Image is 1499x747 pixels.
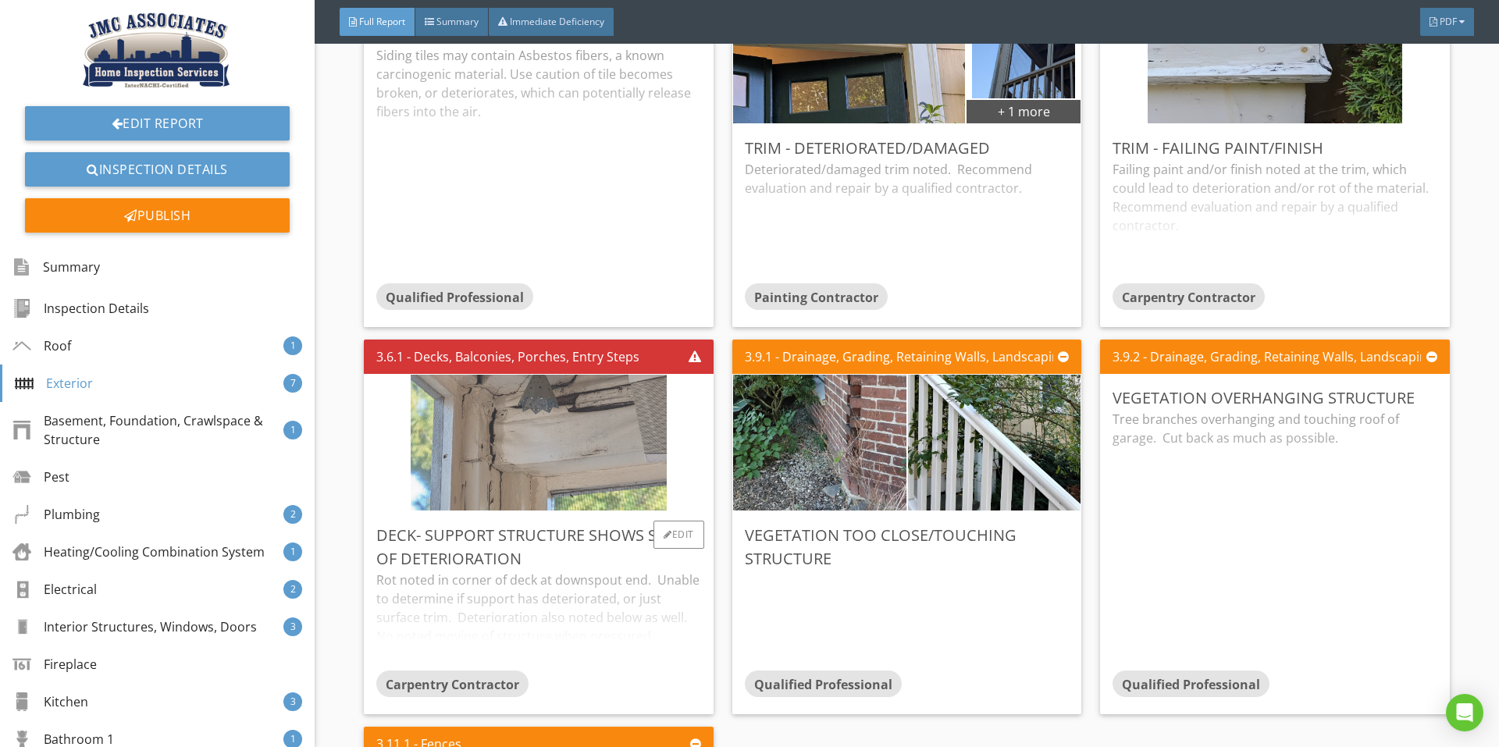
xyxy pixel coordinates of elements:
div: Heating/Cooling Combination System [12,542,265,561]
span: Full Report [359,15,405,28]
div: Fireplace [12,655,97,674]
div: Electrical [12,580,97,599]
div: Trim - Deteriorated/Damaged [745,137,1069,160]
div: 2 [283,580,302,599]
div: 3.9.1 - Drainage, Grading, Retaining Walls, Landscaping [745,347,1053,366]
div: Plumbing [12,505,100,524]
div: Inspection Details [12,299,149,318]
a: Inspection Details [25,152,290,187]
div: Interior Structures, Windows, Doors [12,617,257,636]
span: Painting Contractor [754,289,878,306]
div: 2 [283,505,302,524]
div: Publish [25,198,290,233]
div: Summary [12,254,100,280]
div: Exterior [15,374,93,393]
div: Open Intercom Messenger [1446,694,1483,731]
div: Trim - Failing Paint/Finish [1113,137,1437,160]
div: 3.9.2 - Drainage, Grading, Retaining Walls, Landscaping [1113,347,1421,366]
div: Roof [12,336,71,355]
img: 280E1916-1B47-43EB-920B-58A9781D303D.jpeg [83,12,233,87]
div: Edit [653,521,704,549]
div: 1 [283,336,302,355]
span: Immediate Deficiency [510,15,604,28]
img: data [867,272,1121,612]
div: 1 [283,421,302,439]
span: Qualified Professional [1122,676,1260,693]
span: PDF [1440,15,1457,28]
div: Kitchen [12,692,88,711]
span: Qualified Professional [386,289,524,306]
div: Vegetation Overhanging Structure [1113,386,1437,410]
span: Summary [436,15,479,28]
div: 7 [283,374,302,393]
div: 1 [283,542,302,561]
div: + 1 more [967,98,1081,123]
div: 3.6.1 - Decks, Balconies, Porches, Entry Steps [376,347,639,366]
a: Edit Report [25,106,290,141]
img: data [411,272,666,612]
div: 3 [283,617,302,636]
span: Carpentry Contractor [386,676,519,693]
div: Deck- Support Structure Shows signs of Deterioration [376,524,700,571]
div: Basement, Foundation, Crawlspace & Structure [12,411,283,449]
div: Pest [12,468,69,486]
div: 3 [283,692,302,711]
img: data [693,272,947,612]
img: data [972,2,1075,139]
div: Vegetation Too Close/Touching Structure [745,524,1069,571]
span: Qualified Professional [754,676,892,693]
span: Carpentry Contractor [1122,289,1255,306]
